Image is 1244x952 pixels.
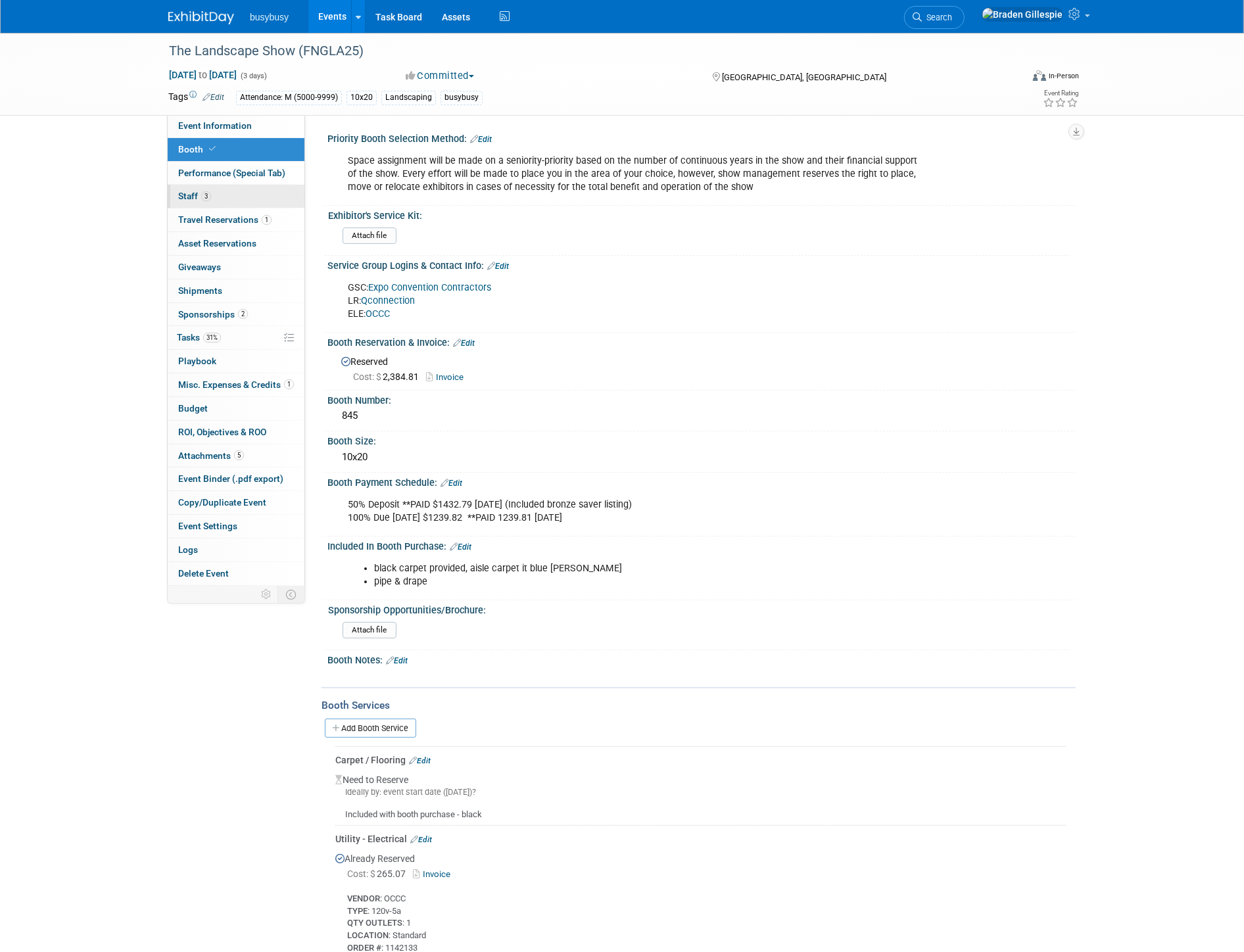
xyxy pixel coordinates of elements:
a: Edit [453,339,475,348]
a: Shipments [168,279,304,302]
a: Edit [441,479,462,488]
a: OCCC [366,308,390,320]
td: Toggle Event Tabs [278,586,305,603]
a: Edit [487,262,509,271]
button: Committed [401,69,479,83]
div: Attendance: M (5000-9999) [236,91,342,105]
div: Exhibitor's Service Kit: [328,206,1070,222]
b: QTY OUTLETS [347,918,402,928]
div: Carpet / Flooring [335,753,1066,767]
div: Event Rating [1043,90,1078,97]
a: Edit [470,135,492,144]
a: Attachments5 [168,444,304,467]
div: Event Format [944,68,1079,88]
span: (3 days) [239,72,267,80]
span: 1 [262,215,272,225]
a: Edit [203,93,224,102]
a: Edit [450,542,471,552]
span: Cost: $ [347,869,377,879]
span: Logs [178,544,198,555]
div: The Landscape Show (FNGLA25) [164,39,1001,63]
div: Booth Reservation & Invoice: [327,333,1076,350]
td: Tags [168,90,224,105]
a: Event Information [168,114,304,137]
span: Performance (Special Tab) [178,168,285,178]
div: Booth Services [322,698,1076,713]
li: pipe & drape [374,575,923,588]
span: [GEOGRAPHIC_DATA], [GEOGRAPHIC_DATA] [722,72,886,82]
span: ROI, Objectives & ROO [178,427,266,437]
div: GSC: LR: ELE: [339,275,931,327]
a: Invoice [413,869,456,879]
a: Search [904,6,965,29]
a: Event Binder (.pdf export) [168,467,304,490]
span: 31% [203,333,221,343]
a: Expo Convention Contractors [368,282,491,293]
div: In-Person [1048,71,1079,81]
div: Booth Payment Schedule: [327,473,1076,490]
span: Misc. Expenses & Credits [178,379,294,390]
a: Delete Event [168,562,304,585]
span: 1 [284,379,294,389]
a: Copy/Duplicate Event [168,491,304,514]
span: 5 [234,450,244,460]
a: Giveaways [168,256,304,279]
span: Event Binder (.pdf export) [178,473,283,484]
a: Edit [409,756,431,765]
span: Tasks [177,332,221,343]
a: Asset Reservations [168,232,304,255]
span: 2 [238,309,248,319]
span: Sponsorships [178,309,248,320]
div: 50% Deposit **PAID $1432.79 [DATE] (Included bronze saver listing) 100% Due [DATE] $1239.82 **PAI... [339,492,931,531]
div: Priority Booth Selection Method: [327,129,1076,146]
span: Playbook [178,356,216,366]
span: Attachments [178,450,244,461]
span: Asset Reservations [178,238,256,249]
li: black carpet provided, aisle carpet it blue [PERSON_NAME] [374,562,923,575]
div: Included In Booth Purchase: [327,536,1076,554]
span: Event Settings [178,521,237,531]
span: 265.07 [347,869,411,879]
b: TYPE [347,906,368,916]
span: 3 [201,191,211,201]
div: Landscaping [381,91,436,105]
span: Budget [178,403,208,414]
a: Booth [168,138,304,161]
span: Travel Reservations [178,214,272,225]
div: Sponsorship Opportunities/Brochure: [328,600,1070,617]
a: ROI, Objectives & ROO [168,421,304,444]
a: Budget [168,397,304,420]
b: LOCATION [347,930,389,940]
span: busybusy [250,12,289,22]
a: Playbook [168,350,304,373]
a: Edit [386,656,408,665]
a: Invoice [426,372,470,382]
img: ExhibitDay [168,11,234,24]
a: Edit [410,835,432,844]
a: Performance (Special Tab) [168,162,304,185]
span: Giveaways [178,262,221,272]
div: Service Group Logins & Contact Info: [327,256,1076,273]
a: Sponsorships2 [168,303,304,326]
span: Booth [178,144,218,155]
span: 2,384.81 [353,371,424,382]
div: Booth Size: [327,431,1076,448]
a: Misc. Expenses & Credits1 [168,373,304,396]
span: Cost: $ [353,371,383,382]
span: Delete Event [178,568,229,579]
a: Staff3 [168,185,304,208]
span: Shipments [178,285,222,296]
i: Booth reservation complete [209,145,216,153]
div: Space assignment will be made on a seniority-priority based on the number of continuous years in ... [339,148,931,201]
a: Event Settings [168,515,304,538]
a: Logs [168,538,304,561]
div: 845 [337,406,1066,426]
div: Booth Notes: [327,650,1076,667]
a: Tasks31% [168,326,304,349]
td: Personalize Event Tab Strip [255,586,278,603]
img: Format-Inperson.png [1033,70,1046,81]
a: Travel Reservations1 [168,208,304,231]
div: Ideally by: event start date ([DATE])? [335,786,1066,798]
div: Included with booth purchase - black [335,798,1066,821]
div: Booth Number: [327,391,1076,407]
